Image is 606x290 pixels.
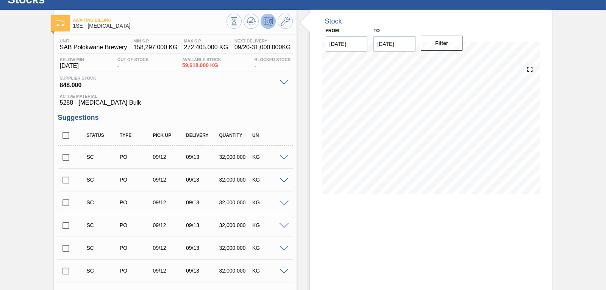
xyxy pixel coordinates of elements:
span: 1SE - Dextrose [73,23,226,29]
div: 32,000.000 [217,245,254,251]
div: Purchase order [118,199,154,205]
span: Out Of Stock [117,57,149,62]
div: Suggestion Created [85,222,121,228]
span: Supplier Stock [60,76,276,80]
div: 09/12/2025 [151,222,187,228]
input: mm/dd/yyyy [326,36,368,52]
div: Purchase order [118,245,154,251]
div: 09/12/2025 [151,177,187,183]
div: 09/13/2025 [184,154,220,160]
div: 09/13/2025 [184,268,220,274]
span: 09/20 - 31,000.000 KG [234,44,291,51]
div: 09/13/2025 [184,245,220,251]
div: KG [250,245,287,251]
div: 09/12/2025 [151,268,187,274]
button: Update Chart [244,14,259,29]
div: Purchase order [118,268,154,274]
div: Purchase order [118,154,154,160]
div: 32,000.000 [217,199,254,205]
div: - [253,57,293,69]
div: Suggestion Created [85,199,121,205]
div: Stock [325,17,342,25]
div: 32,000.000 [217,222,254,228]
span: 848.000 [60,80,276,88]
span: SAB Polokwane Brewery [60,44,127,51]
label: From [326,28,339,33]
div: Suggestion Created [85,177,121,183]
div: 32,000.000 [217,154,254,160]
div: 09/12/2025 [151,245,187,251]
span: 272,405.000 KG [184,44,228,51]
span: Next Delivery [234,39,291,43]
div: Suggestion Created [85,268,121,274]
button: Go to Master Data / General [278,14,293,29]
div: 09/13/2025 [184,199,220,205]
div: 32,000.000 [217,177,254,183]
div: Quantity [217,133,254,138]
div: 09/12/2025 [151,199,187,205]
div: - [116,57,151,69]
div: Suggestion Created [85,245,121,251]
div: 09/13/2025 [184,177,220,183]
div: Purchase order [118,222,154,228]
label: to [373,28,380,33]
span: Awaiting Billing [73,18,226,22]
span: Blocked Stock [255,57,291,62]
div: KG [250,177,287,183]
div: 32,000.000 [217,268,254,274]
div: Pick up [151,133,187,138]
span: Unit [60,39,127,43]
div: 09/12/2025 [151,154,187,160]
div: Delivery [184,133,220,138]
span: MAX S.P. [184,39,228,43]
div: KG [250,199,287,205]
div: Purchase order [118,177,154,183]
div: KG [250,222,287,228]
span: Active Material [60,94,291,99]
div: Type [118,133,154,138]
button: Deprogram Stock [261,14,276,29]
span: Below Min [60,57,84,62]
span: MIN S.P. [133,39,178,43]
img: Ícone [56,20,65,26]
div: UN [250,133,287,138]
h3: Suggestions [58,114,293,122]
span: 158,297.000 KG [133,44,178,51]
div: KG [250,154,287,160]
div: Status [85,133,121,138]
span: 59,618.000 KG [182,63,221,68]
span: Available Stock [182,57,221,62]
div: Suggestion Created [85,154,121,160]
div: 09/13/2025 [184,222,220,228]
span: [DATE] [60,63,84,69]
span: 5288 - [MEDICAL_DATA] Bulk [60,99,291,106]
input: mm/dd/yyyy [373,36,415,52]
button: Stocks Overview [226,14,242,29]
button: Filter [421,36,463,51]
div: KG [250,268,287,274]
